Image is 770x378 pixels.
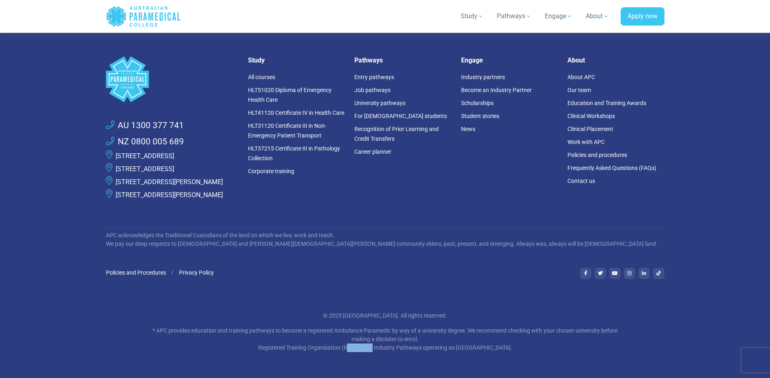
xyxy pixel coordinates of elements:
[148,326,623,352] p: * APC provides education and training pathways to become a registered Ambulance Paramedic by way ...
[621,7,664,26] a: Apply now
[116,152,174,160] a: [STREET_ADDRESS]
[461,87,532,93] a: Become an Industry Partner
[106,56,238,102] a: Space
[567,56,664,64] h5: About
[461,74,505,80] a: Industry partners
[248,145,340,161] a: HLT37215 Certificate III in Pathology Collection
[148,311,623,320] p: © 2025 [GEOGRAPHIC_DATA]. All rights reserved.
[116,178,223,186] a: [STREET_ADDRESS][PERSON_NAME]
[354,56,451,64] h5: Pathways
[456,5,489,28] a: Study
[354,87,390,93] a: Job pathways
[567,87,591,93] a: Our team
[492,5,537,28] a: Pathways
[106,269,166,276] a: Policies and Procedures
[461,100,494,106] a: Scholarships
[567,113,615,119] a: Clinical Workshops
[354,74,394,80] a: Entry pathways
[106,135,184,148] a: NZ 0800 005 689
[567,74,595,80] a: About APC
[116,165,174,173] a: [STREET_ADDRESS]
[581,5,614,28] a: About
[354,148,391,155] a: Career planner
[106,3,181,30] a: Australian Paramedical College
[248,74,275,80] a: All courses
[106,119,184,132] a: AU 1300 377 741
[116,191,223,199] a: [STREET_ADDRESS][PERSON_NAME]
[354,100,405,106] a: University pathways
[567,139,605,145] a: Work with APC
[461,113,499,119] a: Student stories
[567,165,656,171] a: Frequently Asked Questions (FAQs)
[461,56,558,64] h5: Engage
[567,100,646,106] a: Education and Training Awards
[248,87,332,103] a: HLT51020 Diploma of Emergency Health Care
[179,269,214,276] a: Privacy Policy
[567,126,613,132] a: Clinical Placement
[248,110,344,116] a: HLT41120 Certificate IV in Health Care
[354,113,447,119] a: For [DEMOGRAPHIC_DATA] students
[540,5,578,28] a: Engage
[106,231,664,248] p: APC acknowledges the Traditional Custodians of the land on which we live, work and teach. We pay ...
[567,152,627,158] a: Policies and procedures
[248,122,326,139] a: HLT31120 Certificate III in Non-Emergency Patient Transport
[248,56,345,64] h5: Study
[461,126,475,132] a: News
[354,126,439,142] a: Recognition of Prior Learning and Credit Transfers
[248,168,294,174] a: Corporate training
[567,178,595,184] a: Contact us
